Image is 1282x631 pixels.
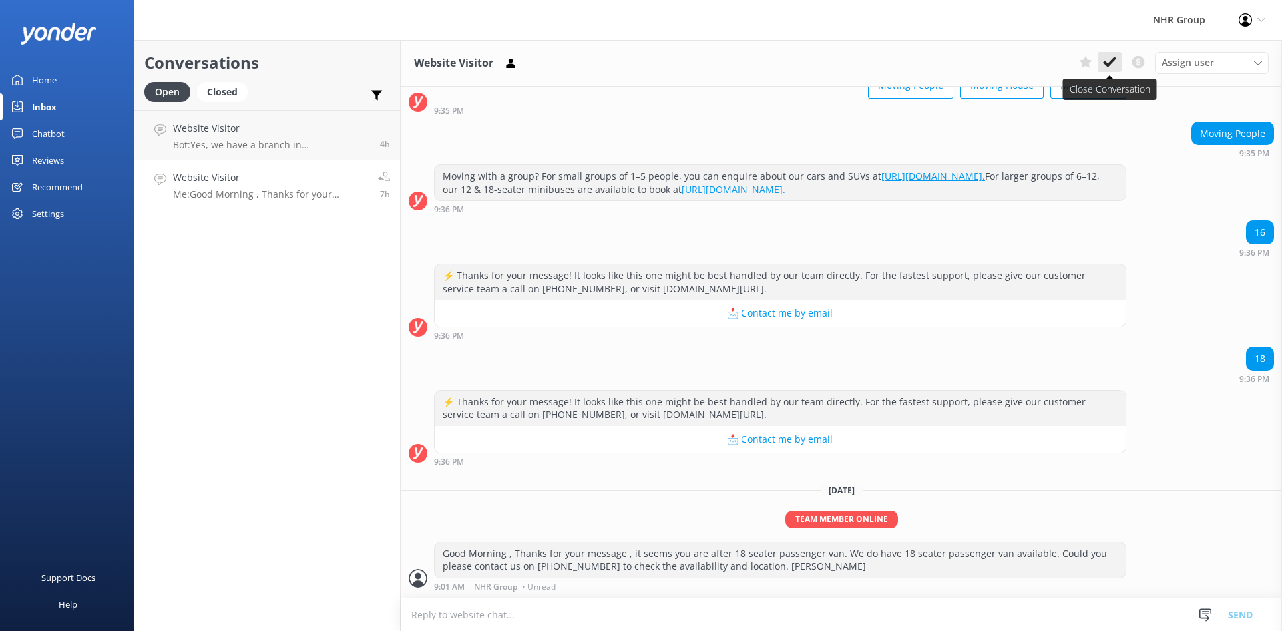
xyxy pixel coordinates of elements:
div: Reviews [32,147,64,174]
button: 📩 Contact me by email [435,426,1126,453]
strong: 9:01 AM [434,583,465,591]
div: Support Docs [41,564,95,591]
div: 16 [1247,221,1273,244]
span: • Unread [522,583,556,591]
h4: Website Visitor [173,121,370,136]
div: ⚡ Thanks for your message! It looks like this one might be best handled by our team directly. For... [435,264,1126,300]
a: [URL][DOMAIN_NAME]. [682,183,785,196]
div: Moving with a group? For small groups of 1–5 people, you can enquire about our cars and SUVs at F... [435,165,1126,200]
strong: 9:36 PM [1239,375,1269,383]
a: [URL][DOMAIN_NAME]. [881,170,985,182]
p: Me: Good Morning , Thanks for your message , it seems you are after 18 seater passenger van. We d... [173,188,368,200]
a: Website VisitorMe:Good Morning , Thanks for your message , it seems you are after 18 seater passe... [134,160,400,210]
div: Assign User [1155,52,1269,73]
a: Closed [197,84,254,99]
div: Help [59,591,77,618]
strong: 9:36 PM [434,206,464,214]
button: 📩 Contact me by email [435,300,1126,327]
div: Closed [197,82,248,102]
div: Recommend [32,174,83,200]
span: NHR Group [474,583,517,591]
div: Oct 13 2025 09:36pm (UTC +13:00) Pacific/Auckland [434,204,1126,214]
h3: Website Visitor [414,55,493,72]
a: Website VisitorBot:Yes, we have a branch in [GEOGRAPHIC_DATA] located at [STREET_ADDRESS][PERSON_... [134,110,400,160]
strong: 9:36 PM [1239,249,1269,257]
div: Oct 14 2025 09:01am (UTC +13:00) Pacific/Auckland [434,582,1126,591]
a: Open [144,84,197,99]
div: 18 [1247,347,1273,370]
span: Team member online [785,511,898,528]
div: Home [32,67,57,93]
strong: 9:35 PM [1239,150,1269,158]
div: Moving People [1192,122,1273,145]
div: Oct 13 2025 09:36pm (UTC +13:00) Pacific/Auckland [434,457,1126,466]
div: Oct 13 2025 09:36pm (UTC +13:00) Pacific/Auckland [1239,248,1274,257]
img: yonder-white-logo.png [20,23,97,45]
strong: 9:36 PM [434,458,464,466]
div: Good Morning , Thanks for your message , it seems you are after 18 seater passenger van. We do ha... [435,542,1126,578]
div: Oct 13 2025 09:35pm (UTC +13:00) Pacific/Auckland [434,106,1126,115]
div: Settings [32,200,64,227]
div: Oct 13 2025 09:35pm (UTC +13:00) Pacific/Auckland [1191,148,1274,158]
div: ⚡ Thanks for your message! It looks like this one might be best handled by our team directly. For... [435,391,1126,426]
h2: Conversations [144,50,390,75]
strong: 9:35 PM [434,107,464,115]
h4: Website Visitor [173,170,368,185]
strong: 9:36 PM [434,332,464,340]
p: Bot: Yes, we have a branch in [GEOGRAPHIC_DATA] located at [STREET_ADDRESS][PERSON_NAME]. The off... [173,139,370,151]
div: Oct 13 2025 09:36pm (UTC +13:00) Pacific/Auckland [434,331,1126,340]
div: Open [144,82,190,102]
div: Inbox [32,93,57,120]
div: Oct 13 2025 09:36pm (UTC +13:00) Pacific/Auckland [1239,374,1274,383]
div: Chatbot [32,120,65,147]
span: [DATE] [821,485,863,496]
span: Oct 14 2025 09:01am (UTC +13:00) Pacific/Auckland [380,188,390,200]
span: Oct 14 2025 11:58am (UTC +13:00) Pacific/Auckland [380,138,390,150]
span: Assign user [1162,55,1214,70]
